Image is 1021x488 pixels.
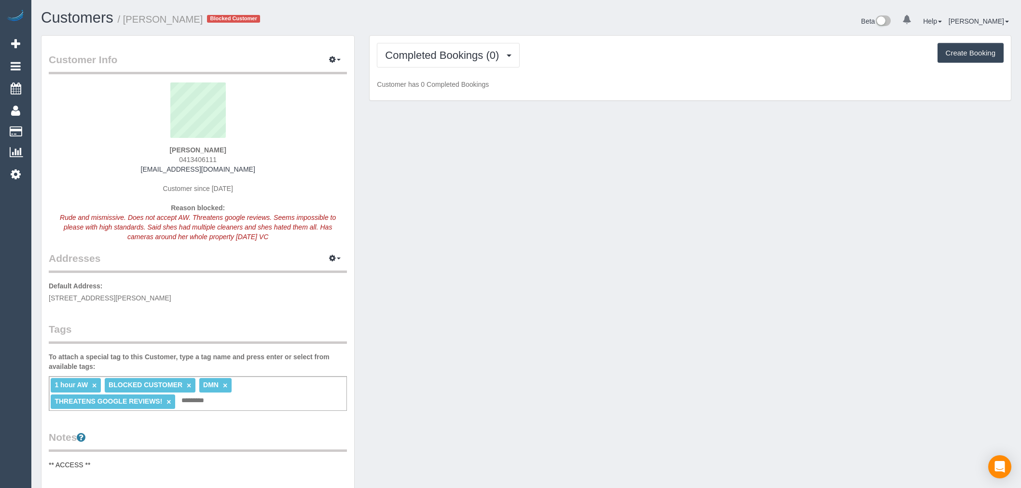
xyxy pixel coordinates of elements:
[49,322,347,344] legend: Tags
[49,294,171,302] span: [STREET_ADDRESS][PERSON_NAME]
[377,80,1004,89] p: Customer has 0 Completed Bookings
[949,17,1009,25] a: [PERSON_NAME]
[109,381,182,389] span: BLOCKED CUSTOMER
[861,17,891,25] a: Beta
[875,15,891,28] img: New interface
[385,49,504,61] span: Completed Bookings (0)
[6,10,25,23] img: Automaid Logo
[55,381,88,389] span: 1 hour AW
[377,43,520,68] button: Completed Bookings (0)
[49,430,347,452] legend: Notes
[203,381,219,389] span: DMN
[166,398,171,406] a: ×
[55,397,162,405] span: THREATENS GOOGLE REVIEWS!
[223,381,227,390] a: ×
[49,352,347,371] label: To attach a special tag to this Customer, type a tag name and press enter or select from availabl...
[41,9,113,26] a: Customers
[141,165,255,173] a: [EMAIL_ADDRESS][DOMAIN_NAME]
[60,214,336,241] em: Rude and mismissive. Does not accept AW. Threatens google reviews. Seems impossible to please wit...
[923,17,942,25] a: Help
[187,381,191,390] a: ×
[169,146,226,154] strong: [PERSON_NAME]
[207,15,260,23] span: Blocked Customer
[171,204,225,212] strong: Reason blocked:
[118,14,203,25] small: / [PERSON_NAME]
[49,53,347,74] legend: Customer Info
[988,455,1011,478] div: Open Intercom Messenger
[179,156,217,163] span: 0413406111
[92,381,97,390] a: ×
[49,281,103,291] label: Default Address:
[163,185,233,192] span: Customer since [DATE]
[938,43,1004,63] button: Create Booking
